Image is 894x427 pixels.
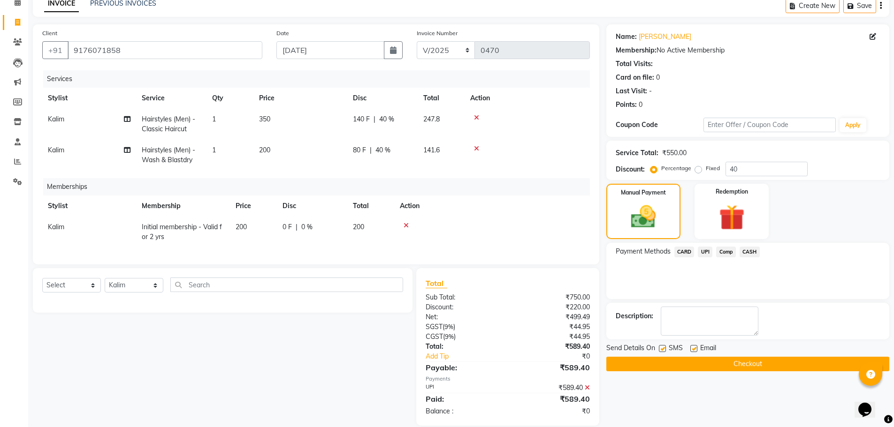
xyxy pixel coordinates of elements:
[639,32,691,42] a: [PERSON_NAME]
[212,146,216,154] span: 1
[616,73,654,82] div: Card on file:
[347,195,394,217] th: Total
[417,29,458,37] label: Invoice Number
[426,278,447,288] span: Total
[711,202,753,233] img: _gift.svg
[508,302,597,312] div: ₹220.00
[426,332,443,341] span: CGST
[423,146,440,154] span: 141.6
[616,32,637,42] div: Name:
[445,333,454,340] span: 9%
[674,247,695,257] span: CARD
[423,115,440,123] span: 247.8
[616,165,645,174] div: Discount:
[669,343,683,355] span: SMS
[136,88,206,109] th: Service
[616,311,653,321] div: Description:
[616,120,704,130] div: Coupon Code
[48,115,64,123] span: Kalim
[426,322,443,331] span: SGST
[42,88,136,109] th: Stylist
[68,41,262,59] input: Search by Name/Mobile/Email/Code
[374,114,375,124] span: |
[616,86,647,96] div: Last Visit:
[606,343,655,355] span: Send Details On
[656,73,660,82] div: 0
[418,88,465,109] th: Total
[616,148,658,158] div: Service Total:
[419,342,508,352] div: Total:
[206,88,253,109] th: Qty
[301,222,313,232] span: 0 %
[259,146,270,154] span: 200
[353,223,364,231] span: 200
[276,29,289,37] label: Date
[283,222,292,232] span: 0 F
[48,223,64,231] span: Kalim
[296,222,298,232] span: |
[48,146,64,154] span: Kalim
[419,362,508,373] div: Payable:
[419,393,508,405] div: Paid:
[508,362,597,373] div: ₹589.40
[508,312,597,322] div: ₹499.49
[347,88,418,109] th: Disc
[523,352,597,361] div: ₹0
[277,195,347,217] th: Disc
[379,114,394,124] span: 40 %
[142,115,195,133] span: Hairstyles (Men) - Classic Haircut
[616,45,657,55] div: Membership:
[353,145,366,155] span: 80 F
[616,100,637,110] div: Points:
[236,223,247,231] span: 200
[716,187,748,196] label: Redemption
[419,312,508,322] div: Net:
[370,145,372,155] span: |
[616,247,671,256] span: Payment Methods
[716,247,736,257] span: Comp
[419,332,508,342] div: ( )
[508,342,597,352] div: ₹589.40
[508,292,597,302] div: ₹750.00
[353,114,370,124] span: 140 F
[444,323,453,330] span: 9%
[142,223,222,241] span: Initial membership - Valid for 2 yrs
[740,247,760,257] span: CASH
[706,164,720,172] label: Fixed
[419,352,522,361] a: Add Tip
[42,29,57,37] label: Client
[649,86,652,96] div: -
[42,41,69,59] button: +91
[855,390,885,418] iframe: chat widget
[42,195,136,217] th: Stylist
[419,383,508,393] div: UPI
[136,195,230,217] th: Membership
[142,146,195,164] span: Hairstyles (Men) - Wash & Blastdry
[616,59,653,69] div: Total Visits:
[623,202,664,231] img: _cash.svg
[230,195,277,217] th: Price
[703,118,836,132] input: Enter Offer / Coupon Code
[840,118,866,132] button: Apply
[508,332,597,342] div: ₹44.95
[43,70,597,88] div: Services
[639,100,642,110] div: 0
[700,343,716,355] span: Email
[43,178,597,195] div: Memberships
[465,88,590,109] th: Action
[212,115,216,123] span: 1
[419,302,508,312] div: Discount:
[253,88,347,109] th: Price
[606,357,889,371] button: Checkout
[419,292,508,302] div: Sub Total:
[426,375,589,383] div: Payments
[621,188,666,197] label: Manual Payment
[419,322,508,332] div: ( )
[375,145,390,155] span: 40 %
[616,45,880,55] div: No Active Membership
[698,247,712,257] span: UPI
[662,148,687,158] div: ₹550.00
[508,322,597,332] div: ₹44.95
[259,115,270,123] span: 350
[508,393,597,405] div: ₹589.40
